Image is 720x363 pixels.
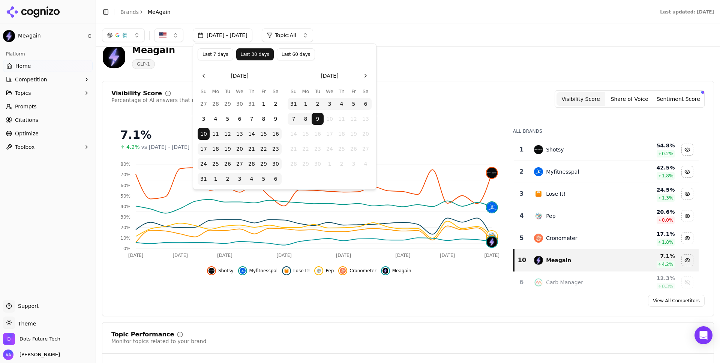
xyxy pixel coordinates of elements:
span: 0.2 % [662,151,673,157]
a: Optimize [3,127,93,139]
tspan: 10% [120,235,130,241]
div: 7.1% [120,128,498,142]
th: Monday [210,88,222,95]
button: Topics [3,87,93,99]
span: Competition [15,76,47,83]
th: Tuesday [222,88,234,95]
button: Saturday, August 9th, 2025 [270,113,282,125]
span: GLP-1 [132,59,155,69]
tr: 3lose it!Lose It!24.5%1.3%Hide lose it! data [514,183,699,205]
th: Friday [258,88,270,95]
a: Brands [120,9,139,15]
button: Saturday, August 16th, 2025, selected [270,128,282,140]
th: Saturday [270,88,282,95]
img: lose it! [534,189,543,198]
th: Tuesday [312,88,324,95]
div: 17.1 % [627,230,675,238]
div: Pep [546,212,555,220]
div: 7.1 % [627,252,675,260]
button: Thursday, August 28th, 2025, selected [246,158,258,170]
tspan: 30% [120,214,130,220]
button: Thursday, September 4th, 2025, selected [246,173,258,185]
tspan: [DATE] [395,253,411,258]
span: MeAgain [18,33,84,39]
button: Saturday, September 6th, 2025, selected [270,173,282,185]
div: 10 [517,256,527,265]
span: Dots Future Tech [19,336,60,342]
button: Monday, September 1st, 2025, selected [300,98,312,110]
button: Hide lose it! data [282,266,310,275]
img: cronometer [340,268,346,274]
img: shotsy [487,168,497,178]
img: US [159,31,166,39]
img: shotsy [534,145,543,154]
img: MeAgain [102,45,126,69]
th: Monday [300,88,312,95]
span: Prompts [15,103,37,110]
tspan: 50% [120,193,130,199]
th: Wednesday [324,88,336,95]
button: Today, Tuesday, September 9th, 2025, selected [312,113,324,125]
img: pep [487,231,497,241]
th: Wednesday [234,88,246,95]
button: Sentiment Score [654,92,703,106]
button: Saturday, August 23rd, 2025, selected [270,143,282,155]
th: Sunday [198,88,210,95]
tspan: [DATE] [172,253,188,258]
button: Last 7 days [198,48,233,60]
th: Thursday [246,88,258,95]
span: Pep [325,268,334,274]
th: Friday [348,88,360,95]
span: 1.8 % [662,173,673,179]
button: Share of Voice [605,92,654,106]
div: Topic Performance [111,331,174,337]
button: Monday, August 18th, 2025, selected [210,143,222,155]
th: Sunday [288,88,300,95]
button: Wednesday, September 3rd, 2025, selected [324,98,336,110]
div: All Brands [513,128,699,134]
button: Thursday, August 21st, 2025, selected [246,143,258,155]
span: Toolbox [15,143,35,151]
span: 1.8 % [662,239,673,245]
img: lose it! [283,268,289,274]
button: Tuesday, August 26th, 2025, selected [222,158,234,170]
button: Friday, September 5th, 2025, selected [258,173,270,185]
button: Last 30 days [236,48,274,60]
button: Hide meagain data [381,266,411,275]
button: Saturday, August 2nd, 2025 [270,98,282,110]
tr: 4pepPep20.6%0.0%Hide pep data [514,205,699,227]
button: Monday, August 11th, 2025, selected [210,128,222,140]
button: Go to the Next Month [360,70,372,82]
span: 0.3 % [662,283,673,289]
img: myfitnesspal [240,268,246,274]
tspan: 20% [120,225,130,230]
span: Topics [15,89,31,97]
span: 1.3 % [662,195,673,201]
img: meagain [487,237,497,247]
button: Friday, August 29th, 2025, selected [258,158,270,170]
div: Cronometer [546,234,577,242]
div: Monitor topics related to your brand [111,337,206,345]
div: Lose It! [546,190,565,198]
img: pep [316,268,322,274]
span: Optimize [15,130,39,137]
a: Citations [3,114,93,126]
button: Tuesday, September 2nd, 2025, selected [222,173,234,185]
button: Tuesday, July 29th, 2025 [222,98,234,110]
button: Tuesday, August 5th, 2025 [222,113,234,125]
div: Percentage of AI answers that mention your brand [111,96,244,104]
button: Thursday, August 7th, 2025 [246,113,258,125]
button: Wednesday, August 6th, 2025 [234,113,246,125]
img: pep [534,211,543,220]
div: Open Intercom Messenger [694,326,712,344]
button: Wednesday, July 30th, 2025 [234,98,246,110]
button: Competition [3,73,93,85]
span: Shotsy [218,268,234,274]
tr: 10meagainMeagain7.1%4.2%Hide meagain data [514,249,699,271]
img: MeAgain [3,30,15,42]
button: [DATE] - [DATE] [193,28,252,42]
button: Friday, September 5th, 2025, selected [348,98,360,110]
div: 12.3 % [627,274,675,282]
button: Sunday, September 7th, 2025, selected [288,113,300,125]
img: meagain [382,268,388,274]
